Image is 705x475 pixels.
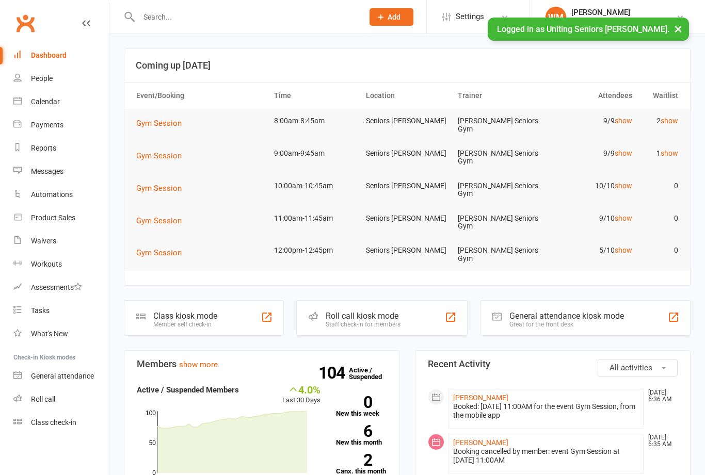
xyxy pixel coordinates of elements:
[136,117,189,129] button: Gym Session
[13,276,109,299] a: Assessments
[269,174,361,198] td: 10:00am-10:45am
[31,167,63,175] div: Messages
[153,311,217,321] div: Class kiosk mode
[336,396,387,417] a: 0New this week
[643,389,677,403] time: [DATE] 6:36 AM
[153,321,217,328] div: Member self check-in
[136,247,189,259] button: Gym Session
[13,137,109,160] a: Reports
[31,144,56,152] div: Reports
[31,330,68,338] div: What's New
[136,119,182,128] span: Gym Session
[615,214,632,222] a: show
[136,182,189,194] button: Gym Session
[453,83,545,109] th: Trainer
[318,365,349,381] strong: 104
[453,402,639,420] div: Booked: [DATE] 11:00AM for the event Gym Session, from the mobile app
[31,121,63,129] div: Payments
[361,141,453,166] td: Seniors [PERSON_NAME]
[136,184,182,193] span: Gym Session
[136,216,182,225] span: Gym Session
[453,174,545,206] td: [PERSON_NAME] Seniors Gym
[136,60,679,71] h3: Coming up [DATE]
[598,359,678,376] button: All activities
[545,238,637,263] td: 5/10
[336,454,387,474] a: 2Canx. this month
[361,238,453,263] td: Seniors [PERSON_NAME]
[13,113,109,137] a: Payments
[669,18,687,40] button: ×
[31,190,73,199] div: Automations
[637,83,683,109] th: Waitlist
[13,206,109,230] a: Product Sales
[361,174,453,198] td: Seniors [PERSON_NAME]
[31,51,67,59] div: Dashboard
[13,160,109,183] a: Messages
[509,311,624,321] div: General attendance kiosk mode
[361,206,453,231] td: Seniors [PERSON_NAME]
[349,359,394,388] a: 104Active / Suspended
[13,67,109,90] a: People
[13,183,109,206] a: Automations
[31,418,76,427] div: Class check-in
[269,83,361,109] th: Time
[336,452,372,468] strong: 2
[31,395,55,403] div: Roll call
[453,394,508,402] a: [PERSON_NAME]
[13,411,109,434] a: Class kiosk mode
[615,149,632,157] a: show
[13,230,109,253] a: Waivers
[453,447,639,465] div: Booking cancelled by member: event Gym Session at [DATE] 11:00AM
[136,215,189,227] button: Gym Session
[361,83,453,109] th: Location
[336,423,372,439] strong: 6
[31,306,50,315] div: Tasks
[610,363,652,372] span: All activities
[282,384,321,406] div: Last 30 Days
[13,322,109,346] a: What's New
[546,7,566,27] div: WM
[31,74,53,83] div: People
[31,372,94,380] div: General attendance
[637,174,683,198] td: 0
[136,10,356,24] input: Search...
[615,117,632,125] a: show
[269,206,361,231] td: 11:00am-11:45am
[615,182,632,190] a: show
[388,13,400,21] span: Add
[453,438,508,447] a: [PERSON_NAME]
[282,384,321,395] div: 4.0%
[545,206,637,231] td: 9/10
[453,109,545,141] td: [PERSON_NAME] Seniors Gym
[31,283,82,291] div: Assessments
[637,109,683,133] td: 2
[509,321,624,328] div: Great for the front desk
[31,97,60,106] div: Calendar
[179,360,218,369] a: show more
[571,17,676,26] div: Uniting Seniors [PERSON_NAME]
[136,151,182,160] span: Gym Session
[615,246,632,254] a: show
[137,359,387,369] h3: Members
[545,109,637,133] td: 9/9
[31,260,62,268] div: Workouts
[269,238,361,263] td: 12:00pm-12:45pm
[13,90,109,113] a: Calendar
[13,299,109,322] a: Tasks
[637,238,683,263] td: 0
[269,109,361,133] td: 8:00am-8:45am
[13,253,109,276] a: Workouts
[637,141,683,166] td: 1
[136,150,189,162] button: Gym Session
[31,237,56,245] div: Waivers
[637,206,683,231] td: 0
[31,214,75,222] div: Product Sales
[336,425,387,446] a: 6New this month
[571,8,676,17] div: [PERSON_NAME]
[326,321,400,328] div: Staff check-in for members
[361,109,453,133] td: Seniors [PERSON_NAME]
[428,359,678,369] h3: Recent Activity
[13,44,109,67] a: Dashboard
[453,141,545,174] td: [PERSON_NAME] Seniors Gym
[13,365,109,388] a: General attendance kiosk mode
